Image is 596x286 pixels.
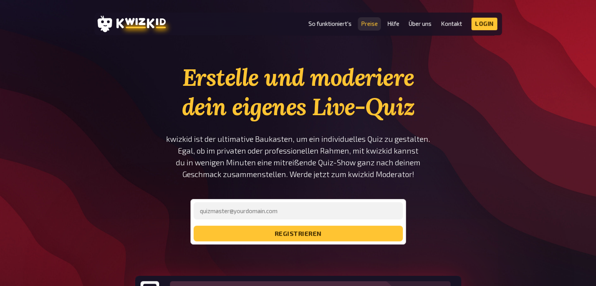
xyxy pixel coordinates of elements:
[308,20,351,27] a: So funktioniert's
[194,226,403,241] button: registrieren
[166,133,431,180] p: kwizkid ist der ultimative Baukasten, um ein individuelles Quiz zu gestalten. Egal, ob im private...
[166,63,431,121] h1: Erstelle und moderiere dein eigenes Live-Quiz
[387,20,399,27] a: Hilfe
[441,20,462,27] a: Kontakt
[471,18,497,30] a: Login
[361,20,378,27] a: Preise
[194,202,403,219] input: quizmaster@yourdomain.com
[409,20,431,27] a: Über uns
